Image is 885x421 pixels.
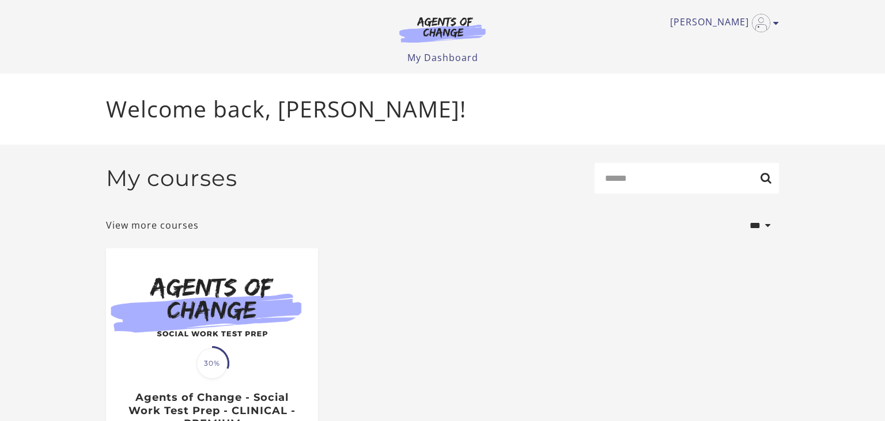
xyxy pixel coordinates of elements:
[387,16,498,43] img: Agents of Change Logo
[670,14,773,32] a: Toggle menu
[196,348,228,379] span: 30%
[106,218,199,232] a: View more courses
[106,92,779,126] p: Welcome back, [PERSON_NAME]!
[106,165,237,192] h2: My courses
[407,51,478,64] a: My Dashboard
